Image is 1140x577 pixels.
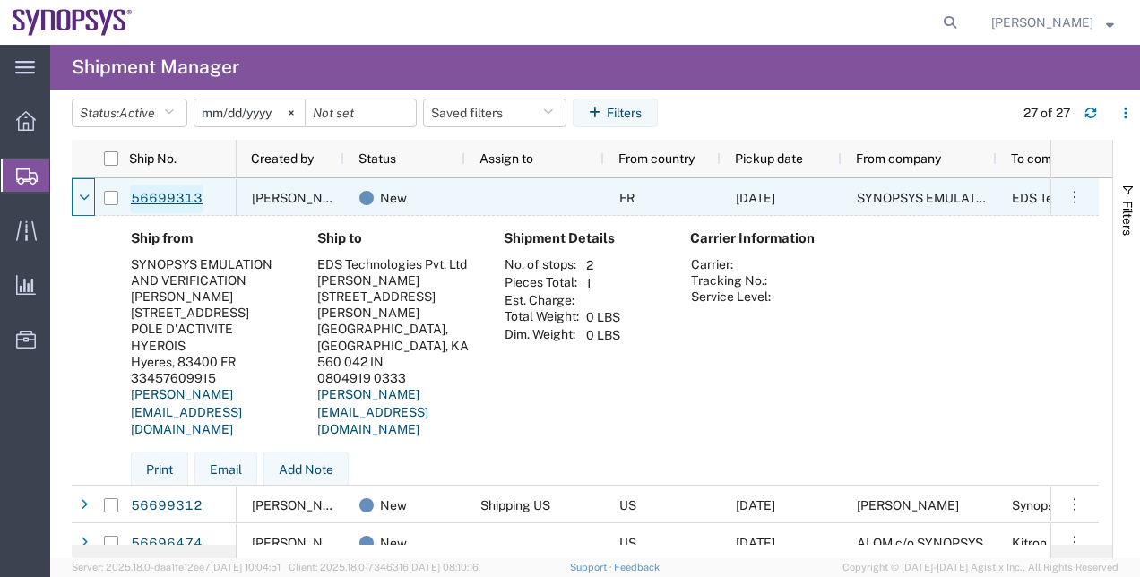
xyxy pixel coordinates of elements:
span: Rachelle Varela [991,13,1093,32]
h4: Ship from [131,230,289,246]
h4: Carrier Information [690,230,833,246]
h4: Ship to [317,230,475,246]
button: Print [131,452,188,487]
div: 27 of 27 [1023,104,1070,123]
span: 09/03/2025 [736,191,775,205]
span: Status [358,151,396,166]
span: Faizan Qureshi [252,536,354,550]
div: [STREET_ADDRESS] [131,305,289,321]
span: US [619,536,636,550]
span: Ardit tonuzi [857,498,959,512]
span: Pickup date [735,151,803,166]
button: Add Note [263,452,349,487]
h4: Shipment Details [504,230,661,246]
a: Support [570,562,615,573]
th: Carrier: [690,256,772,272]
div: [PERSON_NAME] [131,288,289,305]
button: Filters [573,99,658,127]
button: Saved filters [423,99,566,127]
td: 2 [580,256,626,274]
span: 09/02/2025 [736,536,775,550]
button: Email [194,452,257,487]
img: logo [13,9,133,36]
th: Total Weight: [504,308,580,326]
a: 56699313 [130,185,203,213]
span: New [380,487,407,524]
button: Status:Active [72,99,187,127]
span: Marta Boletti [252,498,354,512]
span: [DATE] 08:10:16 [409,562,479,573]
span: Assign to [479,151,533,166]
div: [STREET_ADDRESS] [317,288,475,305]
th: Service Level: [690,288,772,305]
th: No. of stops: [504,256,580,274]
span: Client: 2025.18.0-7346316 [289,562,479,573]
div: [PERSON_NAME] [317,272,475,288]
div: [GEOGRAPHIC_DATA], KA 560 042 IN [317,338,475,370]
th: Tracking No.: [690,272,772,288]
a: Feedback [614,562,660,573]
span: [DATE] 10:04:51 [211,562,281,573]
span: Ship No. [129,151,177,166]
td: 1 [580,274,626,292]
a: 56696474 [130,530,203,558]
span: FR [619,191,635,205]
td: 0 LBS [580,326,626,344]
th: Pieces Total: [504,274,580,292]
span: Copyright © [DATE]-[DATE] Agistix Inc., All Rights Reserved [842,560,1118,575]
span: Synopsys SRL [1012,498,1092,512]
a: 56699312 [130,492,203,521]
td: 0 LBS [580,308,626,326]
div: 33457609915 [131,370,289,386]
span: New [380,524,407,562]
span: SYNOPSYS EMULATION AND VERIFICATION [857,191,1117,205]
div: SYNOPSYS EMULATION AND VERIFICATION [131,256,289,288]
span: Shipping US [480,498,550,512]
span: US [619,498,636,512]
th: Dim. Weight: [504,326,580,344]
a: [PERSON_NAME][EMAIL_ADDRESS][DOMAIN_NAME] [317,387,428,436]
div: POLE D'ACTIVITE HYEROIS [131,321,289,353]
span: 09/05/2025 [736,498,775,512]
input: Not set [194,99,305,126]
span: From company [856,151,941,166]
span: Kitron AB [1012,536,1067,550]
h4: Shipment Manager [72,45,239,90]
th: Est. Charge: [504,292,580,308]
input: Not set [306,99,416,126]
span: Active [119,106,155,120]
div: Hyeres, 83400 FR [131,354,289,370]
span: Created by [251,151,314,166]
button: [PERSON_NAME] [990,12,1115,33]
span: From country [618,151,695,166]
div: 0804919 0333 [317,370,475,386]
span: Marilia de Melo Fernandes [252,191,459,205]
span: ALOM c/o SYNOPSYS [857,536,983,550]
div: EDS Technologies Pvt. Ltd [317,256,475,272]
div: [PERSON_NAME][GEOGRAPHIC_DATA], [317,305,475,337]
a: [PERSON_NAME][EMAIL_ADDRESS][DOMAIN_NAME] [131,387,242,436]
span: Server: 2025.18.0-daa1fe12ee7 [72,562,281,573]
span: New [380,179,407,217]
span: Filters [1120,201,1135,236]
span: To company [1011,151,1080,166]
